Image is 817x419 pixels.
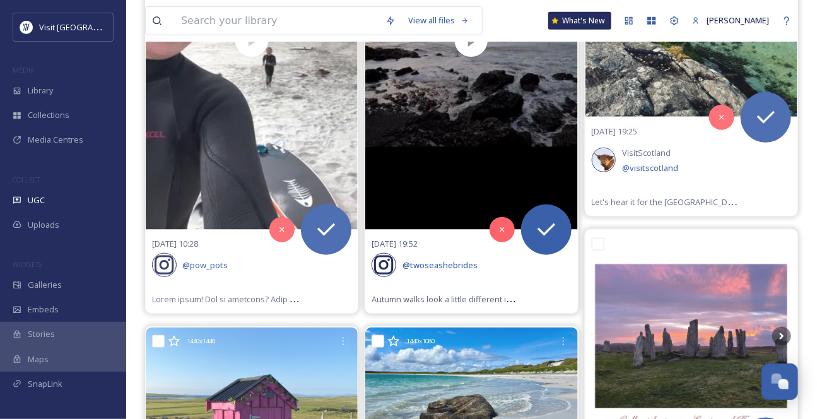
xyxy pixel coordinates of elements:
[28,353,49,365] span: Maps
[406,337,435,346] span: 1440 x 1080
[28,219,59,231] span: Uploads
[592,126,638,137] span: [DATE] 19:25
[372,238,418,249] span: [DATE] 19:52
[548,12,611,30] a: What's New
[13,259,42,269] span: WIDGETS
[187,337,215,346] span: 1440 x 1440
[28,194,45,206] span: UGC
[28,304,59,316] span: Embeds
[592,149,614,171] img: 307448777_412714977466222_450786139384659035_n.jpg
[13,175,40,184] span: COLLECT
[28,109,69,121] span: Collections
[626,235,652,244] span: Carousel
[152,238,198,249] span: [DATE] 10:28
[626,244,655,253] span: 1440 x 1441
[761,363,798,400] button: Open Chat
[28,328,55,340] span: Stories
[622,147,671,158] span: VisitScotland
[20,21,33,33] img: Untitled%20design%20%2897%29.png
[28,279,62,291] span: Galleries
[13,65,35,74] span: MEDIA
[183,259,228,271] span: @ pow_pots
[28,378,62,390] span: SnapLink
[403,259,478,271] span: @ twoseashebrides
[175,7,379,35] input: Search your library
[686,8,775,33] a: [PERSON_NAME]
[39,21,137,33] span: Visit [GEOGRAPHIC_DATA]
[402,8,476,33] a: View all files
[622,162,678,174] span: @ visitscotland
[28,85,53,97] span: Library
[28,134,83,146] span: Media Centres
[707,15,769,26] span: [PERSON_NAME]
